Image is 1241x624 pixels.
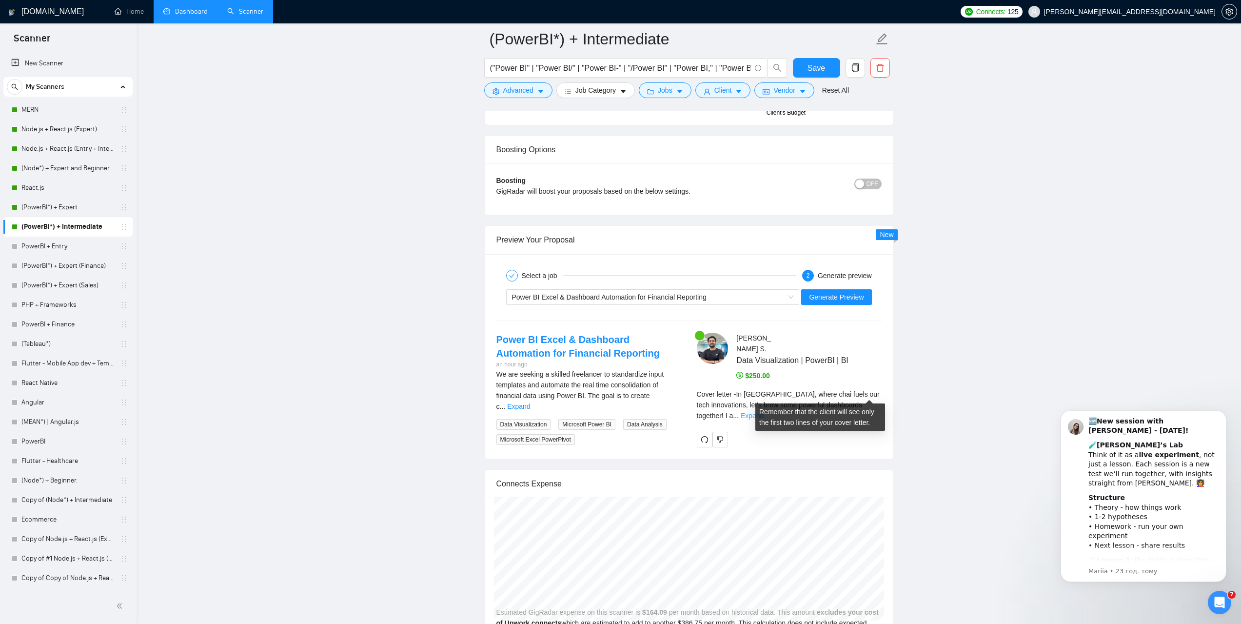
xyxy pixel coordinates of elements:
[558,419,615,430] span: Microsoft Power BI
[793,58,840,78] button: Save
[26,77,64,97] span: My Scanners
[21,432,114,451] a: PowerBI
[8,4,15,20] img: logo
[754,82,814,98] button: idcardVendorcaret-down
[733,412,739,420] span: ...
[115,7,144,16] a: homeHome
[965,8,973,16] img: upwork-logo.png
[21,568,114,588] a: Copy of Copy of Node.js + React.js (Expert)
[21,139,114,159] a: Node.js + React.js (Entry + Intermediate)
[808,62,825,74] span: Save
[507,403,530,410] a: Expand
[976,6,1005,17] span: Connects:
[496,136,882,163] div: Boosting Options
[500,403,506,410] span: ...
[120,145,128,153] span: holder
[21,393,114,412] a: Angular
[120,125,128,133] span: holder
[639,82,691,98] button: folderJobscaret-down
[21,159,114,178] a: (Node*) + Expert and Beginner.
[227,7,263,16] a: searchScanner
[21,373,114,393] a: React Native
[490,62,750,74] input: Search Freelance Jobs...
[21,256,114,276] a: (PowerBI*) + Expert (Finance)
[1208,591,1231,614] iframe: Intercom live chat
[736,334,771,353] span: [PERSON_NAME] S .
[120,496,128,504] span: holder
[120,555,128,563] span: holder
[120,516,128,523] span: holder
[120,535,128,543] span: holder
[870,58,890,78] button: delete
[3,54,133,73] li: New Scanner
[714,85,732,96] span: Client
[1046,398,1241,619] iframe: Intercom notifications повідомлення
[876,33,888,45] span: edit
[496,177,526,184] b: Boosting
[496,369,681,412] div: We are seeking a skilled freelancer to standardize input templates and automate the real time con...
[880,231,893,239] span: New
[120,321,128,328] span: holder
[120,184,128,192] span: holder
[21,451,114,471] a: Flutter - Healthcare
[496,434,575,445] span: Microsoft Excel PowerPivot
[120,106,128,114] span: holder
[490,27,874,51] input: Scanner name...
[799,88,806,95] span: caret-down
[736,354,852,366] span: Data Visualization | PowerBI | BI
[21,549,114,568] a: Copy of #1 Node.js + React.js (Expert)
[21,510,114,529] a: Ecommerce
[846,63,865,72] span: copy
[647,88,654,95] span: folder
[120,379,128,387] span: holder
[120,164,128,172] span: holder
[697,390,880,420] span: Cover letter - In [GEOGRAPHIC_DATA], where chai fuels our tech innovations, let's brew some power...
[1221,8,1237,16] a: setting
[496,370,664,410] span: We are seeking a skilled freelancer to standardize input templates and automate the real time con...
[496,226,882,254] div: Preview Your Proposal
[11,54,125,73] a: New Scanner
[658,85,672,96] span: Jobs
[21,276,114,295] a: (PowerBI*) + Expert (Sales)
[120,301,128,309] span: holder
[21,471,114,490] a: (Node*) + Beginner.
[21,295,114,315] a: PHP + Frameworks
[717,436,724,443] span: dislike
[512,293,707,301] span: Power BI Excel & Dashboard Automation for Financial Reporting
[7,79,22,95] button: search
[120,399,128,406] span: holder
[496,334,660,359] a: Power BI Excel & Dashboard Automation for Financial Reporting
[120,360,128,367] span: holder
[807,272,810,279] span: 2
[620,88,627,95] span: caret-down
[120,223,128,231] span: holder
[21,178,114,198] a: React.js
[818,270,872,282] div: Generate preview
[556,82,635,98] button: barsJob Categorycaret-down
[712,432,728,447] button: dislike
[21,529,114,549] a: Copy of Node.js + React.js (Expert)
[768,63,787,72] span: search
[496,186,786,197] div: GigRadar will boost your proposals based on the below settings.
[741,412,764,420] a: Expand
[522,270,563,282] div: Select a job
[697,436,712,443] span: redo
[867,179,878,189] span: OFF
[846,58,865,78] button: copy
[21,315,114,334] a: PowerBI + Finance
[496,419,551,430] span: Data Visualization
[763,88,769,95] span: idcard
[503,85,533,96] span: Advanced
[809,292,864,302] span: Generate Preview
[1007,6,1018,17] span: 125
[120,282,128,289] span: holder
